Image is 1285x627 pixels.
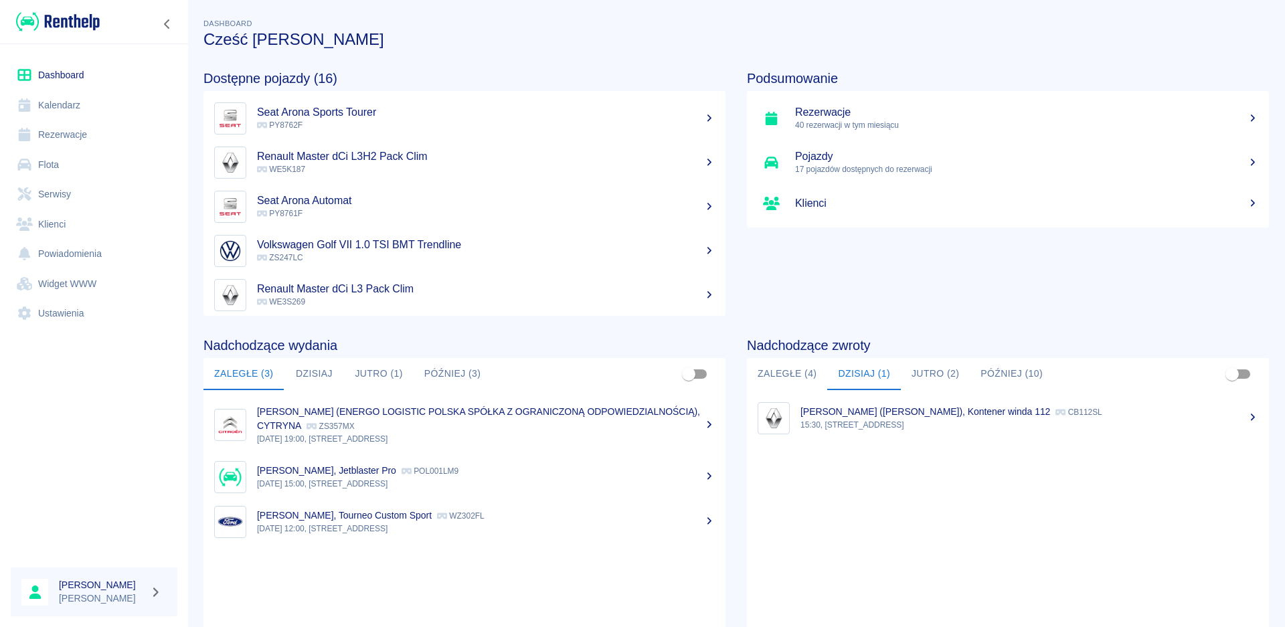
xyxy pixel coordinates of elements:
[218,106,243,131] img: Image
[11,179,177,209] a: Serwisy
[747,185,1269,222] a: Klienci
[11,209,177,240] a: Klienci
[203,273,725,317] a: ImageRenault Master dCi L3 Pack Clim WE3S269
[11,90,177,120] a: Kalendarz
[800,419,1258,431] p: 15:30, [STREET_ADDRESS]
[257,194,715,207] h5: Seat Arona Automat
[218,150,243,175] img: Image
[11,150,177,180] a: Flota
[307,422,354,431] p: ZS357MX
[203,337,725,353] h4: Nadchodzące wydania
[676,361,701,387] span: Pokaż przypisane tylko do mnie
[795,150,1258,163] h5: Pojazdy
[59,592,145,606] p: [PERSON_NAME]
[257,106,715,119] h5: Seat Arona Sports Tourer
[11,298,177,329] a: Ustawienia
[747,395,1269,440] a: Image[PERSON_NAME] ([PERSON_NAME]), Kontener winda 112 CB112SL15:30, [STREET_ADDRESS]
[11,11,100,33] a: Renthelp logo
[344,358,413,390] button: Jutro (1)
[257,433,715,445] p: [DATE] 19:00, [STREET_ADDRESS]
[284,358,344,390] button: Dzisiaj
[203,358,284,390] button: Zaległe (3)
[795,106,1258,119] h5: Rezerwacje
[218,464,243,490] img: Image
[747,358,827,390] button: Zaległe (4)
[218,238,243,264] img: Image
[795,163,1258,175] p: 17 pojazdów dostępnych do rezerwacji
[827,358,901,390] button: Dzisiaj (1)
[257,165,305,174] span: WE5K187
[157,15,177,33] button: Zwiń nawigację
[747,337,1269,353] h4: Nadchodzące zwroty
[257,150,715,163] h5: Renault Master dCi L3H2 Pack Clim
[901,358,970,390] button: Jutro (2)
[218,282,243,308] img: Image
[795,197,1258,210] h5: Klienci
[747,141,1269,185] a: Pojazdy17 pojazdów dostępnych do rezerwacji
[11,120,177,150] a: Rezerwacje
[257,238,715,252] h5: Volkswagen Golf VII 1.0 TSI BMT Trendline
[257,253,303,262] span: ZS247LC
[257,406,700,431] p: [PERSON_NAME] (ENERGO LOGISTIC POLSKA SPÓŁKA Z OGRANICZONĄ ODPOWIEDZIALNOŚCIĄ), CYTRYNA
[747,96,1269,141] a: Rezerwacje40 rezerwacji w tym miesiącu
[203,499,725,544] a: Image[PERSON_NAME], Tourneo Custom Sport WZ302FL[DATE] 12:00, [STREET_ADDRESS]
[203,19,252,27] span: Dashboard
[218,412,243,438] img: Image
[11,269,177,299] a: Widget WWW
[11,239,177,269] a: Powiadomienia
[203,229,725,273] a: ImageVolkswagen Golf VII 1.0 TSI BMT Trendline ZS247LC
[747,70,1269,86] h4: Podsumowanie
[16,11,100,33] img: Renthelp logo
[257,282,715,296] h5: Renault Master dCi L3 Pack Clim
[970,358,1053,390] button: Później (10)
[1055,408,1102,417] p: CB112SL
[761,406,786,431] img: Image
[414,358,492,390] button: Później (3)
[203,70,725,86] h4: Dostępne pojazdy (16)
[795,119,1258,131] p: 40 rezerwacji w tym miesiącu
[1219,361,1245,387] span: Pokaż przypisane tylko do mnie
[203,30,1269,49] h3: Cześć [PERSON_NAME]
[218,509,243,535] img: Image
[257,297,305,306] span: WE3S269
[257,465,396,476] p: [PERSON_NAME], Jetblaster Pro
[257,120,303,130] span: PY8762F
[257,478,715,490] p: [DATE] 15:00, [STREET_ADDRESS]
[257,523,715,535] p: [DATE] 12:00, [STREET_ADDRESS]
[257,209,303,218] span: PY8761F
[218,194,243,219] img: Image
[11,60,177,90] a: Dashboard
[203,185,725,229] a: ImageSeat Arona Automat PY8761F
[800,406,1050,417] p: [PERSON_NAME] ([PERSON_NAME]), Kontener winda 112
[437,511,485,521] p: WZ302FL
[203,141,725,185] a: ImageRenault Master dCi L3H2 Pack Clim WE5K187
[402,466,458,476] p: POL001LM9
[257,510,432,521] p: [PERSON_NAME], Tourneo Custom Sport
[203,395,725,454] a: Image[PERSON_NAME] (ENERGO LOGISTIC POLSKA SPÓŁKA Z OGRANICZONĄ ODPOWIEDZIALNOŚCIĄ), CYTRYNA ZS35...
[203,454,725,499] a: Image[PERSON_NAME], Jetblaster Pro POL001LM9[DATE] 15:00, [STREET_ADDRESS]
[203,96,725,141] a: ImageSeat Arona Sports Tourer PY8762F
[59,578,145,592] h6: [PERSON_NAME]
